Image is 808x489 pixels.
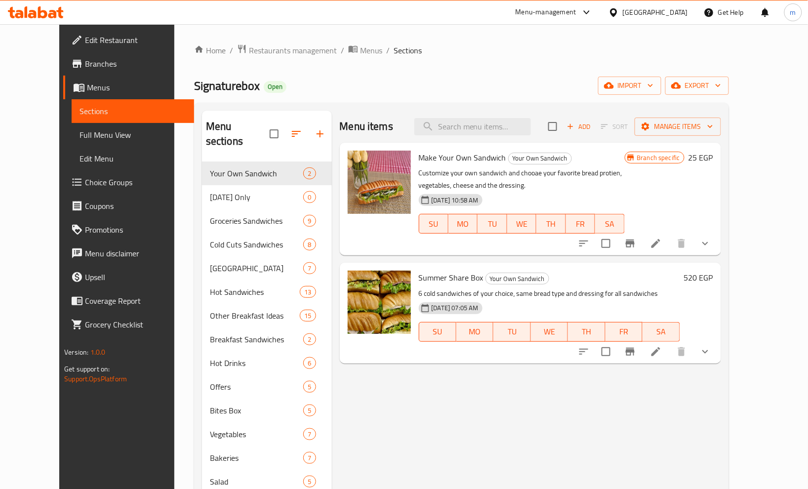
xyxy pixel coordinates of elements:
span: 8 [304,240,315,249]
span: Full Menu View [80,129,186,141]
a: Support.OpsPlatform [64,372,127,385]
a: Sections [72,99,194,123]
span: 5 [304,406,315,415]
span: Breakfast Sandwiches [210,333,304,345]
span: WE [535,325,564,339]
div: Other Breakfast Ideas15 [202,304,332,327]
span: Offers [210,381,304,393]
button: Branch-specific-item [618,232,642,255]
span: [DATE] 07:05 AM [428,303,483,313]
button: show more [693,340,717,364]
span: 7 [304,453,315,463]
button: Branch-specific-item [618,340,642,364]
div: Groceries Sandwiches [210,215,304,227]
div: items [303,191,316,203]
button: MO [448,214,478,234]
span: TH [540,217,562,231]
span: Get support on: [64,363,110,375]
span: SA [599,217,620,231]
a: Home [194,44,226,56]
h6: 520 EGP [684,271,713,285]
span: Menus [87,81,186,93]
div: items [303,405,316,416]
span: Bakeries [210,452,304,464]
img: Make Your Own Sandwich [348,151,411,214]
div: Today Only [210,191,304,203]
span: 9 [304,216,315,226]
div: Hot Drinks6 [202,351,332,375]
span: 1.0.0 [90,346,106,359]
span: Select to update [596,341,616,362]
svg: Show Choices [699,346,711,358]
button: Add section [308,122,332,146]
span: Other Breakfast Ideas [210,310,300,322]
button: Add [563,119,595,134]
span: SA [646,325,676,339]
span: Signaturebox [194,75,260,97]
a: Promotions [63,218,194,242]
a: Edit menu item [650,346,662,358]
button: TU [493,322,530,342]
span: 5 [304,382,315,392]
div: items [300,286,316,298]
button: delete [670,340,693,364]
span: Cold Cuts Sandwiches [210,239,304,250]
span: Coverage Report [85,295,186,307]
div: items [303,357,316,369]
div: [GEOGRAPHIC_DATA] [623,7,688,18]
span: Bites Box [210,405,304,416]
div: Hot Drinks [210,357,304,369]
span: SU [423,325,452,339]
div: items [303,452,316,464]
span: Make Your Own Sandwich [419,150,506,165]
div: Vegetables7 [202,422,332,446]
a: Coupons [63,194,194,218]
span: Select section [542,116,563,137]
span: Sections [394,44,422,56]
span: Sort sections [284,122,308,146]
p: 6 cold sandwiches of your choice، same bread type and dressing for all sandwiches [419,287,680,300]
div: Groceries Sandwiches9 [202,209,332,233]
button: show more [693,232,717,255]
button: FR [606,322,643,342]
div: [GEOGRAPHIC_DATA]7 [202,256,332,280]
div: items [303,239,316,250]
a: Full Menu View [72,123,194,147]
div: Menu-management [516,6,576,18]
button: delete [670,232,693,255]
span: Open [264,82,286,91]
h6: 25 EGP [688,151,713,164]
input: search [414,118,531,135]
div: Your Own Sandwich2 [202,162,332,185]
span: Your Own Sandwich [210,167,304,179]
span: Manage items [643,121,713,133]
span: Restaurants management [249,44,337,56]
div: Breakfast Sandwiches2 [202,327,332,351]
div: items [303,262,316,274]
button: SA [595,214,624,234]
span: Add item [563,119,595,134]
div: items [303,476,316,488]
span: 6 [304,359,315,368]
li: / [341,44,344,56]
span: TH [572,325,601,339]
button: sort-choices [572,232,596,255]
button: WE [531,322,568,342]
li: / [230,44,233,56]
span: [GEOGRAPHIC_DATA] [210,262,304,274]
span: SU [423,217,444,231]
div: [DATE] Only0 [202,185,332,209]
a: Branches [63,52,194,76]
h2: Menu items [340,119,394,134]
div: items [303,215,316,227]
span: TU [497,325,526,339]
a: Grocery Checklist [63,313,194,336]
span: MO [452,217,474,231]
a: Upsell [63,265,194,289]
div: Your Own Sandwich [485,273,549,285]
a: Edit menu item [650,238,662,249]
div: items [303,167,316,179]
div: Hot Sandwiches13 [202,280,332,304]
button: MO [456,322,493,342]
